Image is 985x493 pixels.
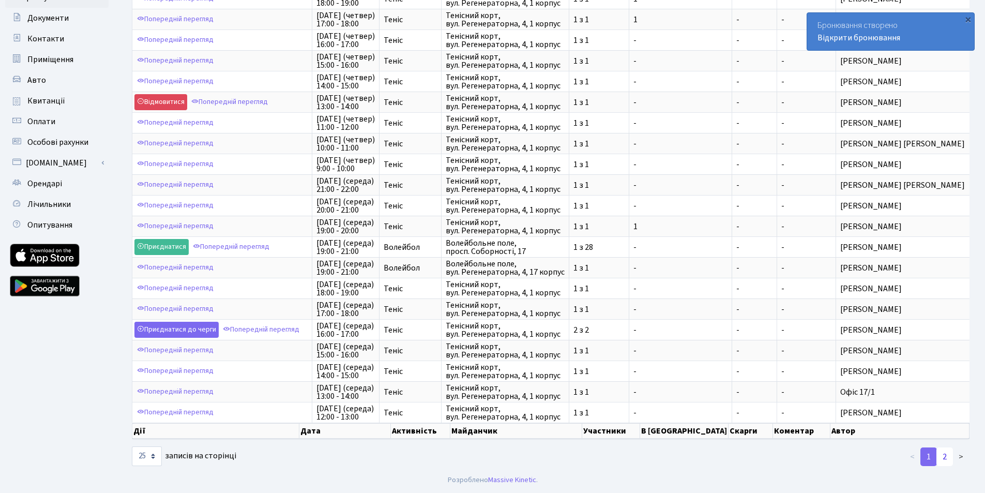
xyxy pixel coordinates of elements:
[446,198,565,214] span: Тенісний корт, вул. Регенераторна, 4, 1 корпус
[5,70,109,91] a: Авто
[633,367,728,376] span: -
[573,347,625,355] span: 1 з 1
[134,32,216,48] a: Попередній перегляд
[729,423,773,439] th: Скарги
[316,301,375,318] span: [DATE] (середа) 17:00 - 18:00
[384,160,437,169] span: Теніс
[316,218,375,235] span: [DATE] (середа) 19:00 - 20:00
[316,136,375,152] span: [DATE] (четвер) 10:00 - 11:00
[633,119,728,127] span: -
[27,116,55,127] span: Оплати
[781,138,784,150] span: -
[446,11,565,28] span: Тенісний корт, вул. Регенераторна, 4, 1 корпус
[5,8,109,28] a: Документи
[384,264,437,272] span: Волейбол
[5,91,109,111] a: Квитанції
[736,36,772,44] span: -
[134,73,216,89] a: Попередній перегляд
[446,280,565,297] span: Тенісний корт, вул. Регенераторна, 4, 1 корпус
[633,140,728,148] span: -
[134,53,216,69] a: Попередній перегляд
[781,386,784,398] span: -
[391,423,450,439] th: Активність
[446,384,565,400] span: Тенісний корт, вул. Регенераторна, 4, 1 корпус
[384,326,437,334] span: Теніс
[582,423,641,439] th: Участники
[134,322,219,338] a: Приєднатися до черги
[446,156,565,173] span: Тенісний корт, вул. Регенераторна, 4, 1 корпус
[316,363,375,380] span: [DATE] (середа) 14:00 - 15:00
[633,98,728,107] span: -
[633,181,728,189] span: -
[963,14,973,24] div: ×
[132,423,299,439] th: Дії
[633,36,728,44] span: -
[633,388,728,396] span: -
[450,423,582,439] th: Майданчик
[316,384,375,400] span: [DATE] (середа) 13:00 - 14:00
[316,322,375,338] span: [DATE] (середа) 16:00 - 17:00
[384,16,437,24] span: Теніс
[316,53,375,69] span: [DATE] (четвер) 15:00 - 16:00
[781,407,784,419] span: -
[27,54,73,65] span: Приміщення
[633,305,728,313] span: -
[830,423,969,439] th: Автор
[134,156,216,172] a: Попередній перегляд
[134,405,216,421] a: Попередній перегляд
[384,222,437,231] span: Теніс
[573,285,625,293] span: 1 з 1
[573,222,625,231] span: 1 з 1
[781,97,784,108] span: -
[736,367,772,376] span: -
[384,243,437,251] span: Волейбол
[633,16,728,24] span: 1
[736,243,772,251] span: -
[446,322,565,338] span: Тенісний корт, вул. Регенераторна, 4, 1 корпус
[5,194,109,215] a: Лічильники
[316,405,375,421] span: [DATE] (середа) 12:00 - 13:00
[384,388,437,396] span: Теніс
[27,95,65,107] span: Квитанції
[27,199,71,210] span: Лічильники
[936,447,953,466] a: 2
[446,177,565,193] span: Тенісний корт, вул. Регенераторна, 4, 1 корпус
[446,218,565,235] span: Тенісний корт, вул. Регенераторна, 4, 1 корпус
[5,28,109,49] a: Контакти
[384,285,437,293] span: Теніс
[736,57,772,65] span: -
[920,447,937,466] a: 1
[384,36,437,44] span: Теніс
[781,117,784,129] span: -
[573,181,625,189] span: 1 з 1
[134,363,216,379] a: Попередній перегляд
[736,78,772,86] span: -
[384,409,437,417] span: Теніс
[299,423,391,439] th: Дата
[573,243,625,251] span: 1 з 28
[573,264,625,272] span: 1 з 1
[134,177,216,193] a: Попередній перегляд
[781,304,784,315] span: -
[446,53,565,69] span: Тенісний корт, вул. Регенераторна, 4, 1 корпус
[134,239,189,255] a: Приєднатися
[5,153,109,173] a: [DOMAIN_NAME]
[27,74,46,86] span: Авто
[5,111,109,132] a: Оплати
[446,32,565,49] span: Тенісний корт, вул. Регенераторна, 4, 1 корпус
[316,156,375,173] span: [DATE] (четвер) 9:00 - 10:00
[736,305,772,313] span: -
[781,14,784,25] span: -
[5,49,109,70] a: Приміщення
[781,324,784,336] span: -
[134,342,216,358] a: Попередній перегляд
[573,305,625,313] span: 1 з 1
[781,159,784,170] span: -
[781,35,784,46] span: -
[134,218,216,234] a: Попередній перегляд
[220,322,302,338] a: Попередній перегляд
[781,242,784,253] span: -
[633,78,728,86] span: -
[807,13,974,50] div: Бронювання створено
[190,239,272,255] a: Попередній перегляд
